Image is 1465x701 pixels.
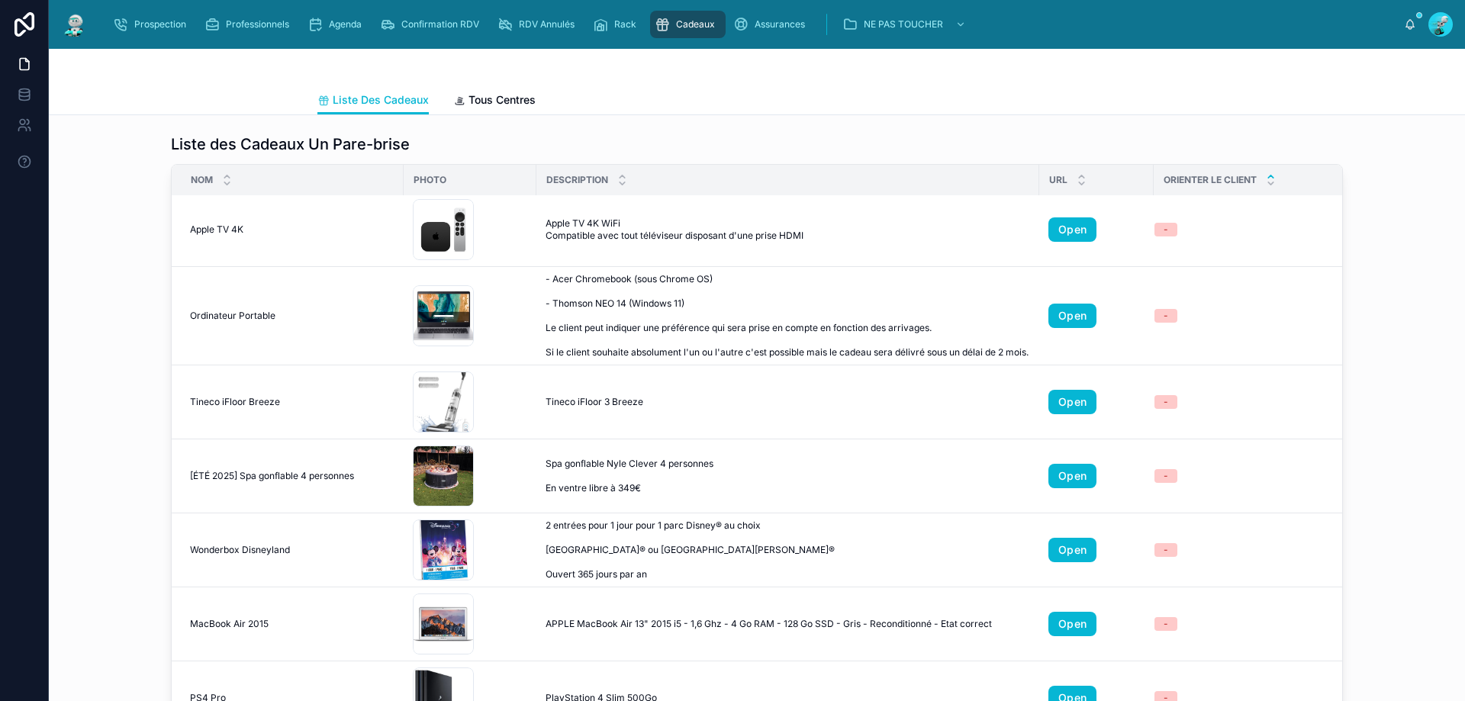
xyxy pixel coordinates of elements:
span: Rack [614,18,636,31]
a: Cadeaux [650,11,726,38]
span: NE PAS TOUCHER [864,18,943,31]
span: Professionnels [226,18,289,31]
div: - [1164,543,1168,557]
a: Open [1048,538,1096,562]
a: RDV Annulés [493,11,585,38]
span: Confirmation RDV [401,18,479,31]
span: APPLE MacBook Air 13" 2015 i5 - 1,6 Ghz - 4 Go RAM - 128 Go SSD - Gris - Reconditionné - Etat cor... [546,618,992,630]
span: Cadeaux [676,18,715,31]
span: Prospection [134,18,186,31]
span: MacBook Air 2015 [190,618,269,630]
a: Open [1048,612,1096,636]
div: - [1164,223,1168,236]
a: Assurances [729,11,816,38]
a: Agenda [303,11,372,38]
a: Open [1048,217,1096,242]
a: Open [1048,304,1096,328]
div: - [1164,309,1168,323]
div: - [1164,617,1168,631]
span: Orienter le client [1164,174,1257,186]
span: Spa gonflable Nyle Clever 4 personnes En ventre libre à 349€ [546,458,811,494]
span: Apple TV 4K [190,223,243,236]
a: Open [1048,464,1096,488]
span: Ordinateur Portable [190,310,275,322]
span: Description [546,174,608,186]
div: - [1164,395,1168,409]
span: Nom [191,174,213,186]
a: NE PAS TOUCHER [838,11,974,38]
span: 2 entrées pour 1 jour pour 1 parc Disney® au choix [GEOGRAPHIC_DATA]® ou [GEOGRAPHIC_DATA][PERSON... [546,519,1030,580]
div: - [1164,469,1168,483]
span: Wonderbox Disneyland [190,544,290,556]
img: App logo [61,12,89,37]
span: Assurances [755,18,805,31]
a: Professionnels [200,11,300,38]
a: Confirmation RDV [375,11,490,38]
a: Open [1048,390,1096,414]
span: Liste Des Cadeaux [333,92,429,108]
span: Agenda [329,18,362,31]
span: [ÉTÉ 2025] Spa gonflable 4 personnes [190,470,354,482]
span: Apple TV 4K WiFi Compatible avec tout téléviseur disposant d'une prise HDMI [546,217,881,242]
span: Tineco iFloor Breeze [190,396,280,408]
a: Liste Des Cadeaux [317,86,429,115]
h1: Liste des Cadeaux Un Pare-brise [171,133,410,155]
span: URL [1049,174,1067,186]
div: scrollable content [101,8,1404,41]
span: RDV Annulés [519,18,575,31]
span: Tineco iFloor 3 Breeze [546,396,643,408]
span: Tous Centres [468,92,536,108]
a: Tous Centres [453,86,536,117]
a: Rack [588,11,647,38]
span: - Acer Chromebook (sous Chrome OS) - Thomson NEO 14 (Windows 11) Le client peut indiquer une préf... [546,273,1030,359]
span: Photo [414,174,446,186]
a: Prospection [108,11,197,38]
